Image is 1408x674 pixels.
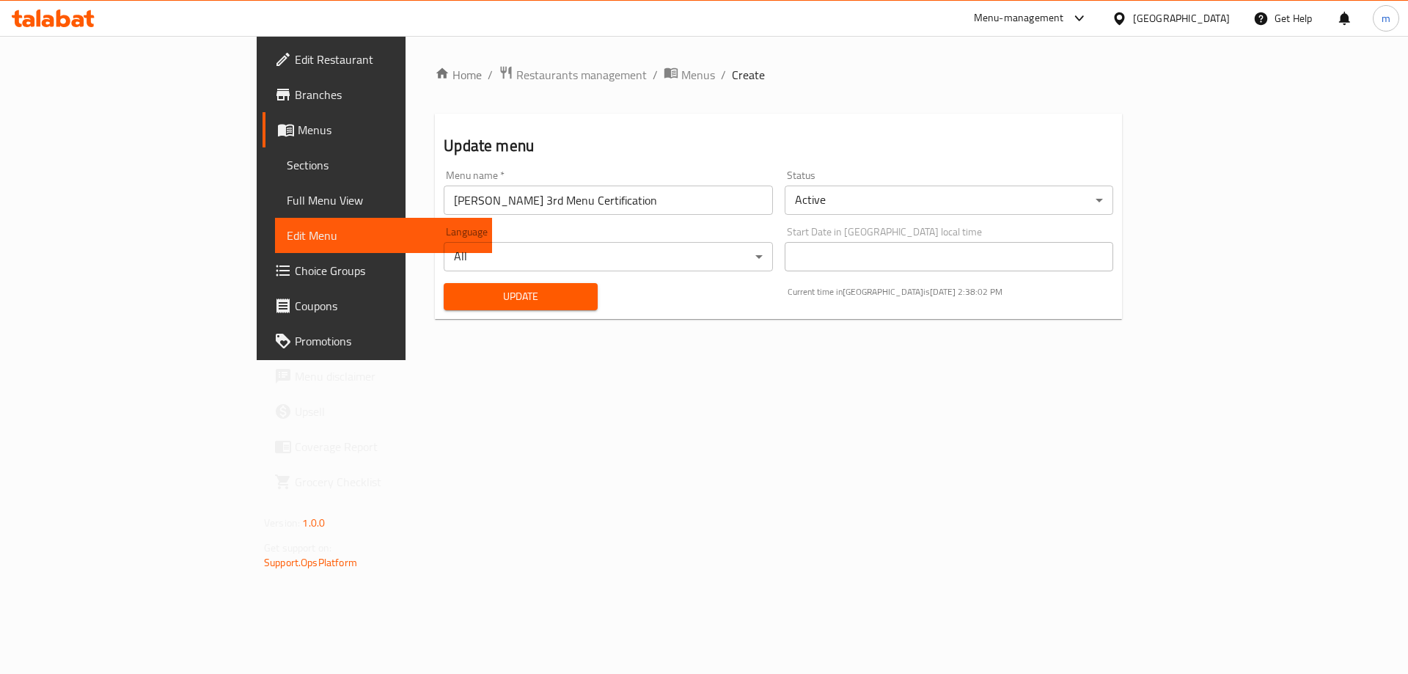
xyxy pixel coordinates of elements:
[275,218,492,253] a: Edit Menu
[295,473,480,491] span: Grocery Checklist
[264,513,300,532] span: Version:
[444,135,1113,157] h2: Update menu
[263,323,492,359] a: Promotions
[263,288,492,323] a: Coupons
[721,66,726,84] li: /
[1382,10,1390,26] span: m
[264,553,357,572] a: Support.OpsPlatform
[516,66,647,84] span: Restaurants management
[263,359,492,394] a: Menu disclaimer
[275,147,492,183] a: Sections
[263,429,492,464] a: Coverage Report
[295,367,480,385] span: Menu disclaimer
[295,403,480,420] span: Upsell
[295,51,480,68] span: Edit Restaurant
[788,285,1113,298] p: Current time in [GEOGRAPHIC_DATA] is [DATE] 2:38:02 PM
[263,394,492,429] a: Upsell
[295,262,480,279] span: Choice Groups
[287,191,480,209] span: Full Menu View
[444,242,772,271] div: All
[295,297,480,315] span: Coupons
[263,77,492,112] a: Branches
[681,66,715,84] span: Menus
[1133,10,1230,26] div: [GEOGRAPHIC_DATA]
[263,112,492,147] a: Menus
[664,65,715,84] a: Menus
[295,438,480,455] span: Coverage Report
[444,283,598,310] button: Update
[444,186,772,215] input: Please enter Menu name
[974,10,1064,27] div: Menu-management
[263,42,492,77] a: Edit Restaurant
[295,86,480,103] span: Branches
[653,66,658,84] li: /
[785,186,1113,215] div: Active
[298,121,480,139] span: Menus
[287,156,480,174] span: Sections
[264,538,331,557] span: Get support on:
[302,513,325,532] span: 1.0.0
[263,464,492,499] a: Grocery Checklist
[499,65,647,84] a: Restaurants management
[295,332,480,350] span: Promotions
[732,66,765,84] span: Create
[435,65,1122,84] nav: breadcrumb
[455,287,586,306] span: Update
[263,253,492,288] a: Choice Groups
[275,183,492,218] a: Full Menu View
[287,227,480,244] span: Edit Menu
